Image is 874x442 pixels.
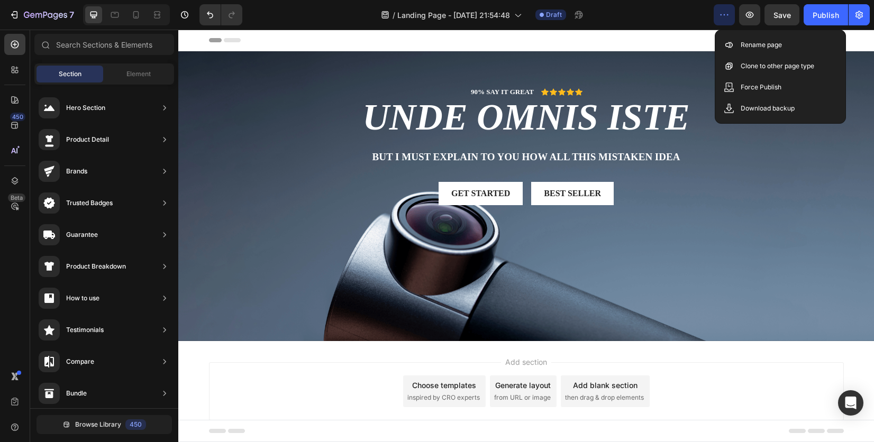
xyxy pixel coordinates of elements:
span: Draft [546,10,562,20]
div: Bundle [66,388,87,399]
p: Clone to other page type [741,61,814,71]
span: / [393,10,395,21]
p: Download backup [741,103,795,114]
div: Brands [66,166,87,177]
p: 90% SAY IT GREAT [293,58,356,67]
span: Browse Library [75,420,121,429]
button: 7 [4,4,79,25]
div: Undo/Redo [199,4,242,25]
div: Choose templates [234,350,298,361]
button: Get started [260,152,344,176]
div: Testimonials [66,325,104,335]
span: Add section [323,327,373,338]
span: from URL or image [316,363,372,373]
div: Trusted Badges [66,198,113,208]
div: Hero Section [66,103,105,113]
button: Save [764,4,799,25]
div: Get started [273,159,332,170]
iframe: Design area [178,30,874,442]
div: Best Seller [366,159,423,170]
div: Add blank section [395,350,459,361]
span: Landing Page - [DATE] 21:54:48 [397,10,510,21]
div: Product Breakdown [66,261,126,272]
span: Element [126,69,151,79]
span: inspired by CRO experts [229,363,302,373]
button: Best Seller [353,152,435,176]
div: Product Detail [66,134,109,145]
div: 450 [125,419,146,430]
input: Search Sections & Elements [34,34,174,55]
div: Open Intercom Messenger [838,390,863,416]
div: 450 [10,113,25,121]
p: But I must explain to you how all this mistaken idea [40,121,657,134]
div: Beta [8,194,25,202]
button: Browse Library450 [37,415,172,434]
div: Compare [66,356,94,367]
span: Section [59,69,81,79]
div: How to use [66,293,99,303]
div: Publish [813,10,839,21]
button: Publish [804,4,848,25]
span: then drag & drop elements [387,363,466,373]
div: Guarantee [66,229,98,240]
div: Generate layout [317,350,372,361]
h2: unde omnis iste [39,68,658,107]
span: Save [773,11,791,20]
p: 7 [69,8,74,21]
p: Rename page [741,40,782,50]
p: Force Publish [741,82,781,93]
